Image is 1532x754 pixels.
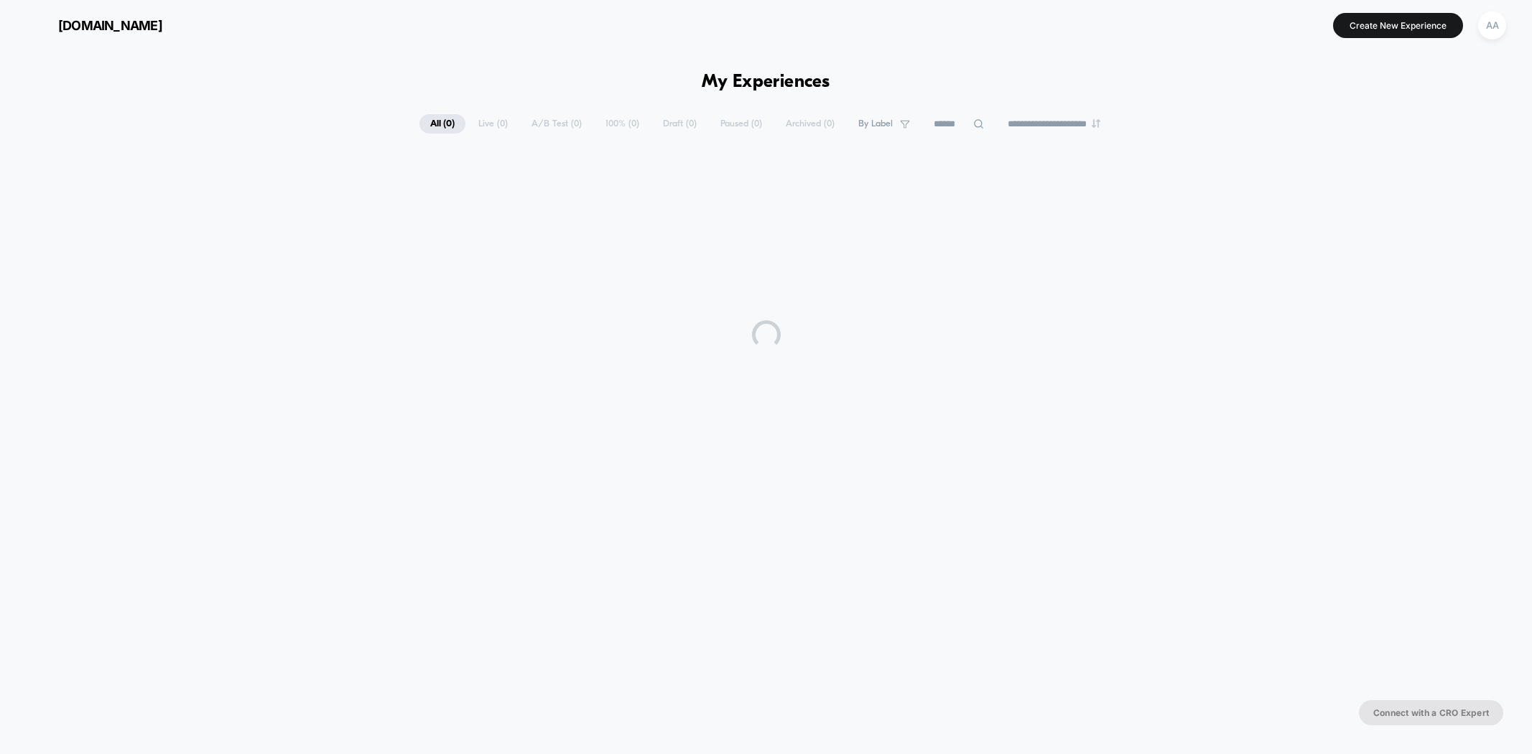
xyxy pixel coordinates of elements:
img: end [1092,119,1100,128]
span: All ( 0 ) [419,114,465,134]
button: [DOMAIN_NAME] [22,14,167,37]
button: Connect with a CRO Expert [1359,700,1503,725]
span: By Label [858,118,893,129]
button: Create New Experience [1333,13,1463,38]
h1: My Experiences [702,72,830,93]
button: AA [1474,11,1510,40]
span: [DOMAIN_NAME] [58,18,162,33]
div: AA [1478,11,1506,39]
